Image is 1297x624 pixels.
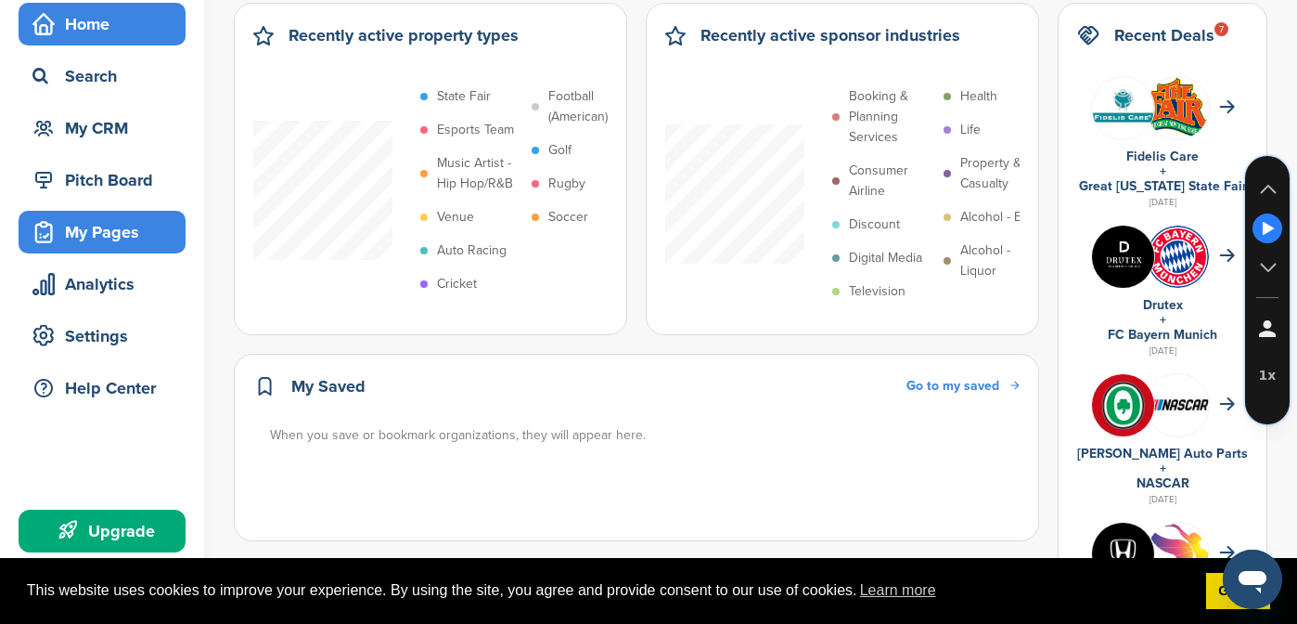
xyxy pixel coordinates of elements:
[1092,226,1154,288] img: Images (4)
[19,367,186,409] a: Help Center
[906,376,1020,396] a: Go to my saved
[1160,461,1166,476] a: +
[906,378,999,394] span: Go to my saved
[548,207,588,227] p: Soccer
[291,373,366,399] h2: My Saved
[19,55,186,97] a: Search
[1108,327,1217,343] a: FC Bayern Munich
[548,140,571,161] p: Golf
[19,3,186,45] a: Home
[960,153,1046,194] p: Property & Casualty
[19,263,186,305] a: Analytics
[548,174,585,194] p: Rugby
[19,510,186,552] a: Upgrade
[700,22,960,48] h2: Recently active sponsor industries
[28,319,186,353] div: Settings
[28,111,186,145] div: My CRM
[849,214,900,235] p: Discount
[1147,399,1209,410] img: 7569886e 0a8b 4460 bc64 d028672dde70
[28,371,186,405] div: Help Center
[28,163,186,197] div: Pitch Board
[1077,343,1248,359] div: [DATE]
[28,267,186,301] div: Analytics
[1214,22,1228,36] div: 7
[1114,22,1214,48] h2: Recent Deals
[1160,163,1166,179] a: +
[1136,475,1189,491] a: NASCAR
[857,577,939,604] a: learn more about cookies
[1092,374,1154,436] img: V7vhzcmg 400x400
[1126,149,1199,164] a: Fidelis Care
[437,240,507,261] p: Auto Racing
[1147,226,1209,288] img: Open uri20141112 64162 1l1jknv?1415809301
[1223,550,1282,609] iframe: Button to launch messaging window
[437,86,491,107] p: State Fair
[437,153,522,194] p: Music Artist - Hip Hop/R&B
[19,159,186,201] a: Pitch Board
[28,215,186,249] div: My Pages
[437,207,474,227] p: Venue
[1077,194,1248,211] div: [DATE]
[1079,178,1247,194] a: Great [US_STATE] State Fair
[849,86,934,148] p: Booking & Planning Services
[1077,446,1248,461] a: [PERSON_NAME] Auto Parts
[849,281,905,302] p: Television
[548,86,634,127] p: Football (American)
[849,248,922,268] p: Digital Media
[437,120,514,140] p: Esports Team
[28,7,186,41] div: Home
[849,161,934,201] p: Consumer Airline
[1092,523,1154,585] img: Kln5su0v 400x400
[437,274,477,294] p: Cricket
[960,86,997,107] p: Health
[1143,297,1183,313] a: Drutex
[270,425,1021,446] div: When you save or bookmark organizations, they will appear here.
[1160,312,1166,328] a: +
[28,59,186,93] div: Search
[960,207,1042,227] p: Alcohol - Beer
[19,211,186,253] a: My Pages
[1092,77,1154,139] img: Data
[1147,77,1209,138] img: Download
[960,240,1046,281] p: Alcohol - Liquor
[28,514,186,548] div: Upgrade
[960,120,981,140] p: Life
[27,577,1191,604] span: This website uses cookies to improve your experience. By using the site, you agree and provide co...
[19,315,186,357] a: Settings
[1077,491,1248,508] div: [DATE]
[289,22,519,48] h2: Recently active property types
[1206,573,1270,610] a: dismiss cookie message
[19,107,186,149] a: My CRM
